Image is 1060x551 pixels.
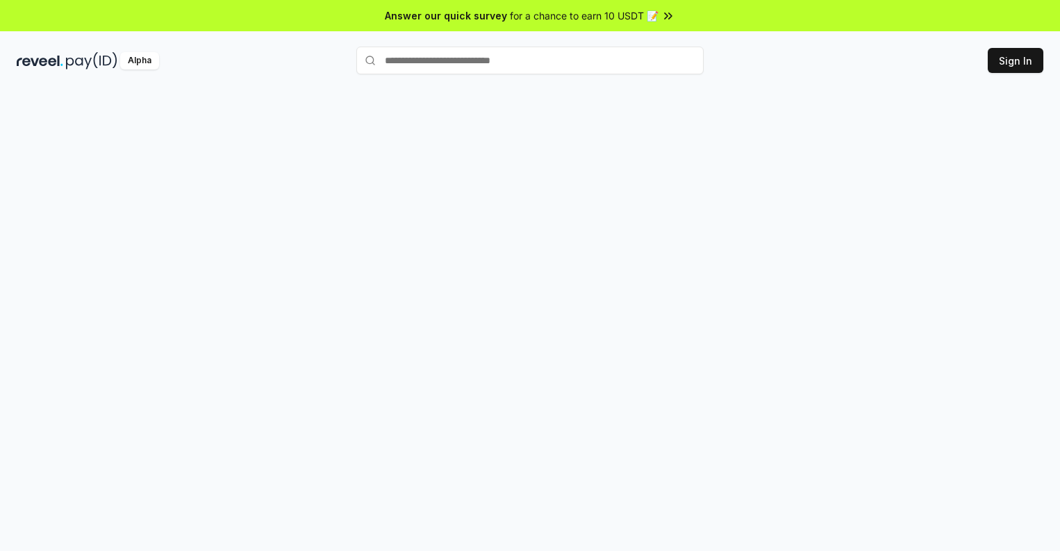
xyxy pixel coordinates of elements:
[120,52,159,69] div: Alpha
[988,48,1043,73] button: Sign In
[66,52,117,69] img: pay_id
[510,8,659,23] span: for a chance to earn 10 USDT 📝
[17,52,63,69] img: reveel_dark
[385,8,507,23] span: Answer our quick survey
